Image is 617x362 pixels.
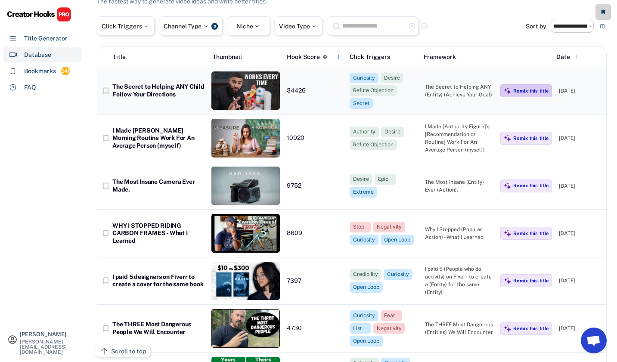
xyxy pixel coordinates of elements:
[353,74,375,82] div: Curiosity
[559,325,602,332] div: [DATE]
[213,53,280,62] div: Thumbnail
[425,83,493,99] div: The Secret to Helping ANY (Entity) (Achieve Your Goal)
[384,128,400,136] div: Desire
[425,123,493,154] div: I Made [Authority Figure]’s [Recommendation or Routine] Work For An Average Person (myself)
[559,182,602,190] div: [DATE]
[387,271,409,278] div: Curiosity
[513,325,549,331] div: Remix this title
[556,53,570,62] div: Date
[425,321,493,336] div: The THREE Most Dangerous (Entities) We Will Encounter
[353,236,375,244] div: Curiosity
[287,87,343,95] div: 34426
[559,229,602,237] div: [DATE]
[102,134,110,142] button: bookmark_border
[377,325,402,332] div: Negativity
[504,182,512,190] img: MagicMajor%20%28Purple%29.svg
[287,182,343,190] div: 9752
[424,53,491,62] div: Framework
[102,182,110,190] button: bookmark_border
[113,53,126,62] div: Title
[353,325,368,332] div: List
[353,271,378,278] div: Credibility
[504,134,512,142] img: MagicMajor%20%28Purple%29.svg
[353,284,379,291] div: Open Loop
[211,119,280,157] img: MdO9evu1mVQ-dd49a0a9-0fe1-4e55-b163-ac1465dca517.jpeg
[236,23,261,29] div: Niche
[559,277,602,285] div: [DATE]
[559,134,602,142] div: [DATE]
[279,23,318,29] div: Video Type
[112,127,205,150] div: I Made [PERSON_NAME] Morning Routine Work For An Average Person (myself)
[421,22,428,30] button: highlight_remove
[24,50,51,59] div: Database
[211,309,280,347] img: thumbnail_lmIE-oqMptk.jpg
[102,324,110,333] button: bookmark_border
[7,7,71,22] img: CHPRO%20Logo.svg
[112,83,205,98] div: The Secret to Helping ANY Child Follow Your Directions
[211,214,280,252] img: WHYISTOPPEDRIDINGCARBONFRAMES-WhatILearned-luisscott.jpg
[287,229,343,237] div: 8609
[353,223,368,231] div: Stop
[425,226,493,241] div: Why I Stopped (Popular Action) - What I Learned
[408,22,416,30] button: highlight_remove
[102,276,110,285] button: bookmark_border
[112,222,205,245] div: WHY I STOPPED RIDING CARBON FRAMES - What I Learned
[353,128,375,136] div: Authority
[211,23,218,30] div: 3
[211,262,280,300] img: thumbnail_18CEjEenI2w.jpg
[353,100,369,107] div: Secret
[384,74,400,82] div: Desire
[287,134,343,142] div: 10920
[112,321,205,336] div: The THREE Most Dangerous People We Will Encounter
[24,67,56,76] div: Bookmarks
[211,71,280,110] img: thumbnail.jpeg
[425,178,493,194] div: The Most Insane (Entity) Ever (Action).
[504,277,512,285] img: MagicMajor%20%28Purple%29.svg
[513,278,549,284] div: Remix this title
[526,23,546,29] div: Sort by
[513,183,549,189] div: Remix this title
[504,87,512,95] img: MagicMajor%20%28Purple%29.svg
[353,189,374,196] div: Extreme
[20,331,78,337] div: [PERSON_NAME]
[24,34,68,43] div: Title Generator
[513,88,549,94] div: Remix this title
[559,87,602,95] div: [DATE]
[102,87,110,95] button: bookmark_border
[384,236,410,244] div: Open Loop
[287,325,343,332] div: 4730
[504,325,512,332] img: MagicMajor%20%28Purple%29.svg
[504,229,512,237] img: MagicMajor%20%28Purple%29.svg
[350,53,417,62] div: Click Triggers
[353,312,375,319] div: Curiosity
[287,53,320,62] div: Hook Score
[378,176,393,183] div: Epic
[513,135,549,141] div: Remix this title
[24,83,36,92] div: FAQ
[211,167,280,205] img: Screenshot%202025-02-23%20at%207.39.22%20PM.png
[102,23,150,29] div: Click Triggers
[102,229,110,238] button: bookmark_border
[353,141,394,149] div: Refute Objection
[164,23,209,29] div: Channel Type
[111,347,146,356] div: Scroll to top
[353,176,369,183] div: Desire
[384,312,399,319] div: Fear
[287,277,343,285] div: 7397
[513,230,549,236] div: Remix this title
[353,87,394,94] div: Refute Objection
[112,178,205,193] div: The Most Insane Camera Ever Made.
[581,328,607,353] a: Open chat
[425,265,493,296] div: I paid 5 (People who do activity) on Fiverr to create a (Entity) for the same (Entity)
[377,223,402,231] div: Negativity
[353,337,379,345] div: Open Loop
[112,273,205,288] div: I paid 5 designers on Fiverr to create a cover for the same book
[61,68,70,75] div: 341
